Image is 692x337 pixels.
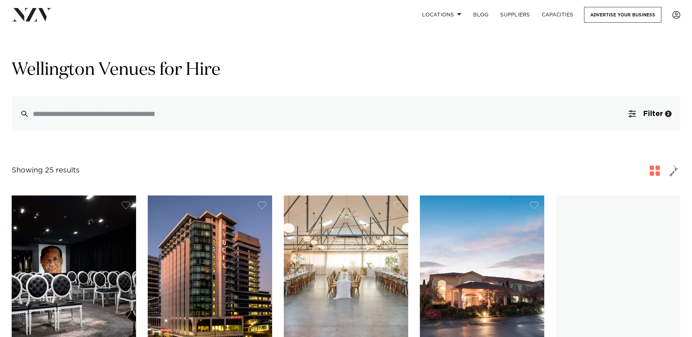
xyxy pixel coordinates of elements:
[643,110,663,117] span: Filter
[416,7,467,23] a: Locations
[12,8,51,21] img: nzv-logo.png
[665,111,672,117] div: 2
[620,96,680,131] button: Filter2
[467,7,494,23] a: BLOG
[12,165,80,176] div: Showing 25 results
[584,7,661,23] a: Advertise your business
[536,7,579,23] a: Capacities
[12,59,680,82] h1: Wellington Venues for Hire
[494,7,536,23] a: SUPPLIERS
